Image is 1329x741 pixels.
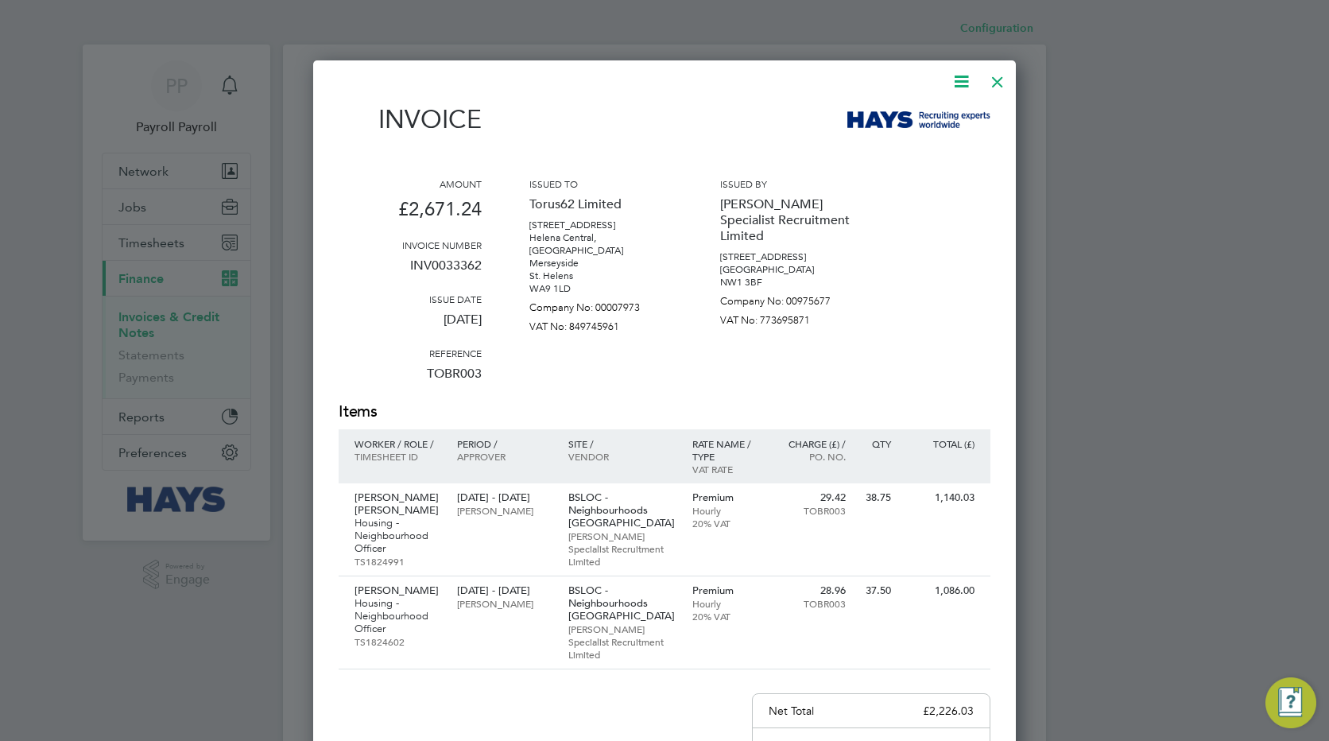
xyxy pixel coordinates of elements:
[720,276,863,289] p: NW1 3BF
[692,597,761,610] p: Hourly
[457,450,552,463] p: Approver
[339,305,482,347] p: [DATE]
[692,437,761,463] p: Rate name / type
[529,314,672,333] p: VAT No: 849745961
[529,282,672,295] p: WA9 1LD
[568,584,676,623] p: BSLOC - Neighbourhoods [GEOGRAPHIC_DATA]
[692,504,761,517] p: Hourly
[777,584,846,597] p: 28.96
[355,517,441,555] p: Housing - Neighbourhood Officer
[777,437,846,450] p: Charge (£) /
[568,450,676,463] p: Vendor
[355,450,441,463] p: Timesheet ID
[339,347,482,359] h3: Reference
[355,555,441,568] p: TS1824991
[777,491,846,504] p: 29.42
[777,597,846,610] p: TOBR003
[355,491,441,517] p: [PERSON_NAME] [PERSON_NAME]
[529,190,672,219] p: Torus62 Limited
[457,504,552,517] p: [PERSON_NAME]
[692,517,761,530] p: 20% VAT
[907,437,974,450] p: Total (£)
[907,491,974,504] p: 1,140.03
[862,437,891,450] p: QTY
[568,530,676,568] p: [PERSON_NAME] Specialist Recruitment Limited
[457,597,552,610] p: [PERSON_NAME]
[529,270,672,282] p: St. Helens
[529,219,672,231] p: [STREET_ADDRESS]
[355,584,441,597] p: [PERSON_NAME]
[907,584,974,597] p: 1,086.00
[720,263,863,276] p: [GEOGRAPHIC_DATA]
[529,231,672,257] p: Helena Central, [GEOGRAPHIC_DATA]
[339,359,482,401] p: TOBR003
[457,437,552,450] p: Period /
[339,190,482,239] p: £2,671.24
[339,293,482,305] h3: Issue date
[355,597,441,635] p: Housing - Neighbourhood Officer
[720,308,863,327] p: VAT No: 773695871
[457,491,552,504] p: [DATE] - [DATE]
[777,504,846,517] p: TOBR003
[692,491,761,504] p: Premium
[1265,677,1316,728] button: Engage Resource Center
[529,295,672,314] p: Company No: 00007973
[529,257,672,270] p: Merseyside
[692,610,761,623] p: 20% VAT
[457,584,552,597] p: [DATE] - [DATE]
[568,491,676,530] p: BSLOC - Neighbourhoods [GEOGRAPHIC_DATA]
[339,177,482,190] h3: Amount
[692,584,761,597] p: Premium
[862,491,891,504] p: 38.75
[720,250,863,263] p: [STREET_ADDRESS]
[777,450,846,463] p: Po. No.
[720,289,863,308] p: Company No: 00975677
[339,401,990,423] h2: Items
[720,190,863,250] p: [PERSON_NAME] Specialist Recruitment Limited
[339,104,482,134] h1: Invoice
[769,704,814,718] p: Net Total
[862,584,891,597] p: 37.50
[847,111,990,128] img: hays-logo-remittance.png
[355,635,441,648] p: TS1824602
[568,437,676,450] p: Site /
[720,177,863,190] h3: Issued by
[339,251,482,293] p: INV0033362
[529,177,672,190] h3: Issued to
[339,239,482,251] h3: Invoice number
[923,704,974,718] p: £2,226.03
[355,437,441,450] p: Worker / Role /
[568,623,676,661] p: [PERSON_NAME] Specialist Recruitment Limited
[692,463,761,475] p: VAT rate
